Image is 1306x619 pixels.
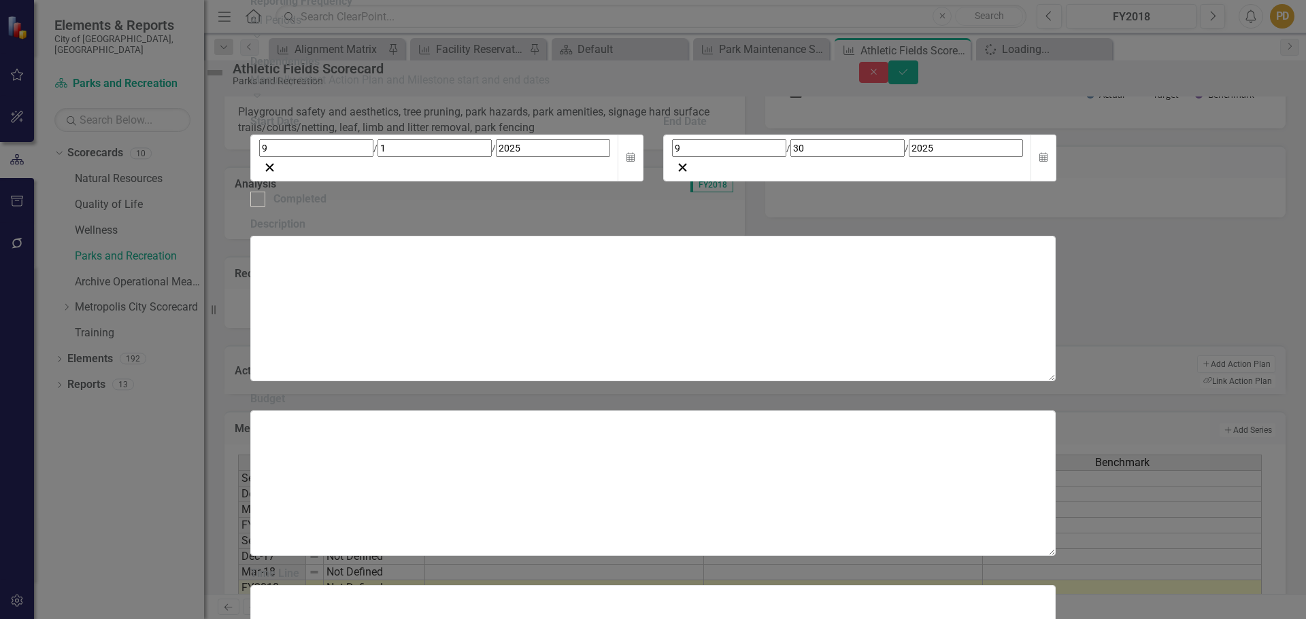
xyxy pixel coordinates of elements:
[250,54,320,70] label: Dependencies
[905,143,909,154] span: /
[250,73,1056,88] div: Manually select Action Plan and Milestone start and end dates
[273,192,326,207] div: Completed
[663,114,707,130] div: End Date
[250,566,299,582] label: Time Line
[492,143,496,154] span: /
[786,143,790,154] span: /
[250,114,299,130] div: Start Date
[250,13,1056,29] div: All Periods
[250,217,305,232] label: Description
[373,143,378,154] span: /
[250,391,285,407] label: Budget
